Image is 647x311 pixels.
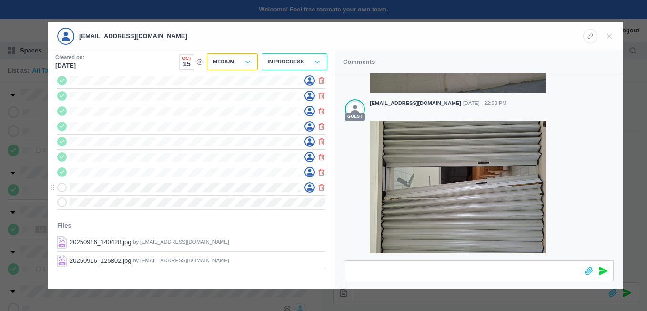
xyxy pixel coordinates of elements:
[133,257,229,265] p: by [EMAIL_ADDRESS][DOMAIN_NAME]
[180,56,193,61] span: Oct
[55,61,84,71] p: [DATE]
[268,58,304,66] p: In Progress
[70,238,131,247] p: 20250916_140428.jpg
[343,57,375,67] p: Comments
[70,256,131,266] p: 20250916_125802.jpg
[213,58,234,66] p: Medium
[57,255,67,267] img: 20250916_125802.jpg
[79,31,187,41] p: [EMAIL_ADDRESS][DOMAIN_NAME]
[133,238,229,246] p: by [EMAIL_ADDRESS][DOMAIN_NAME]
[180,61,193,67] span: 15
[57,221,325,230] h3: Files
[57,236,67,249] img: 20250916_140428.jpg
[55,53,84,62] small: Created on:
